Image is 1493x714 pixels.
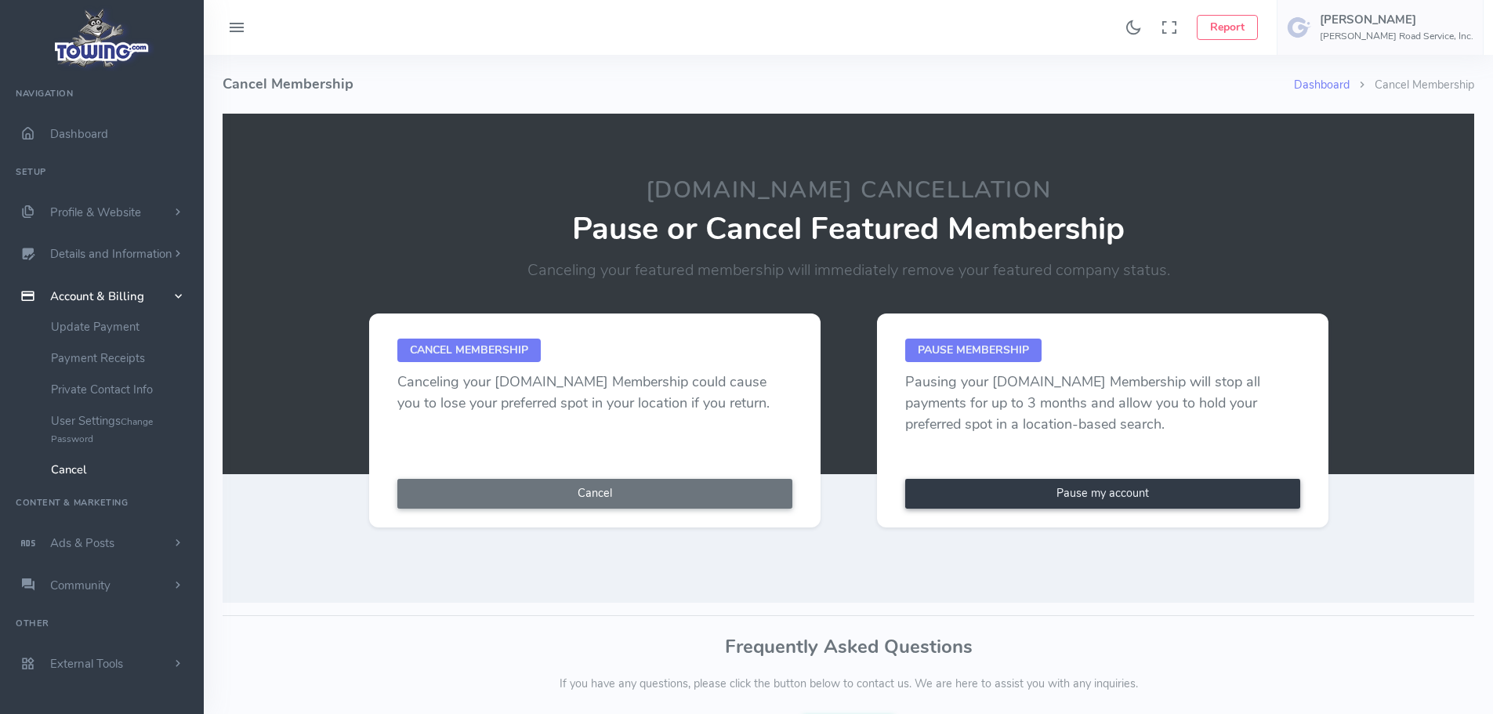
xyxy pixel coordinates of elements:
[39,343,204,374] a: Payment Receipts
[1287,15,1312,40] img: user-image
[905,371,1300,435] p: Pausing your [DOMAIN_NAME] Membership will stop all payments for up to 3 months and allow you to ...
[1197,15,1258,40] button: Report
[1320,31,1473,42] h6: [PERSON_NAME] Road Service, Inc.
[50,205,141,220] span: Profile & Website
[50,656,123,672] span: External Tools
[223,676,1474,693] p: If you have any questions, please click the button below to contact us. We are here to assist you...
[1350,77,1474,94] li: Cancel Membership
[50,578,111,593] span: Community
[397,479,792,509] button: Cancel
[49,5,155,71] img: logo
[39,405,204,454] a: User SettingsChange Password
[1294,77,1350,92] a: Dashboard
[50,126,108,142] span: Dashboard
[397,371,792,414] p: Canceling your [DOMAIN_NAME] Membership could cause you to lose your preferred spot in your locat...
[905,339,1042,362] span: Pause Membership
[223,55,1294,114] h4: Cancel Membership
[341,178,1357,204] h2: [DOMAIN_NAME] Cancellation
[341,259,1357,282] p: Canceling your featured membership will immediately remove your featured company status.
[1320,13,1473,26] h5: [PERSON_NAME]
[223,636,1474,657] h3: Frequently Asked Questions
[397,339,541,362] span: Cancel Membership
[341,212,1357,246] p: Pause or Cancel Featured Membership
[50,288,144,304] span: Account & Billing
[39,374,204,405] a: Private Contact Info
[39,311,204,343] a: Update Payment
[50,247,172,263] span: Details and Information
[905,479,1300,509] a: Pause my account
[39,454,204,485] a: Cancel
[50,535,114,551] span: Ads & Posts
